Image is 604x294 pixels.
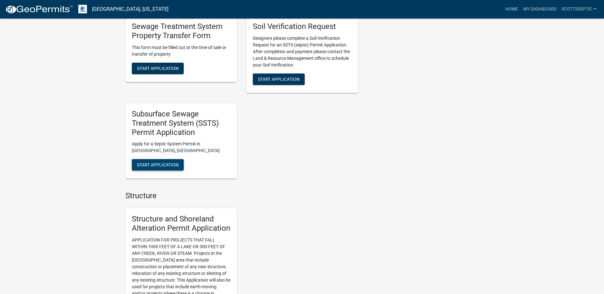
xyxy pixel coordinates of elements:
[137,162,179,167] span: Start Application
[503,3,521,15] a: Home
[132,63,184,74] button: Start Application
[253,73,305,85] button: Start Application
[92,4,168,15] a: [GEOGRAPHIC_DATA], [US_STATE]
[521,3,559,15] a: My Dashboard
[559,3,599,15] a: scottsseptic
[132,214,231,233] h5: Structure and Shoreland Alteration Permit Application
[253,35,352,68] p: Designers please complete a Soil Verification Request for an SSTS (septic) Permit Application. Af...
[137,66,179,71] span: Start Application
[132,141,231,154] p: Apply for a Septic System Permit in [GEOGRAPHIC_DATA], [GEOGRAPHIC_DATA]
[132,109,231,137] h5: Subsurface Sewage Treatment System (SSTS) Permit Application
[132,159,184,171] button: Start Application
[258,77,300,82] span: Start Application
[125,191,358,200] h4: Structure
[132,44,231,58] p: This form must be filled out at the time of sale or transfer of property
[253,22,352,31] h5: Soil Verification Request
[132,22,231,40] h5: Sewage Treatment System Property Transfer Form
[78,5,87,13] img: Otter Tail County, Minnesota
